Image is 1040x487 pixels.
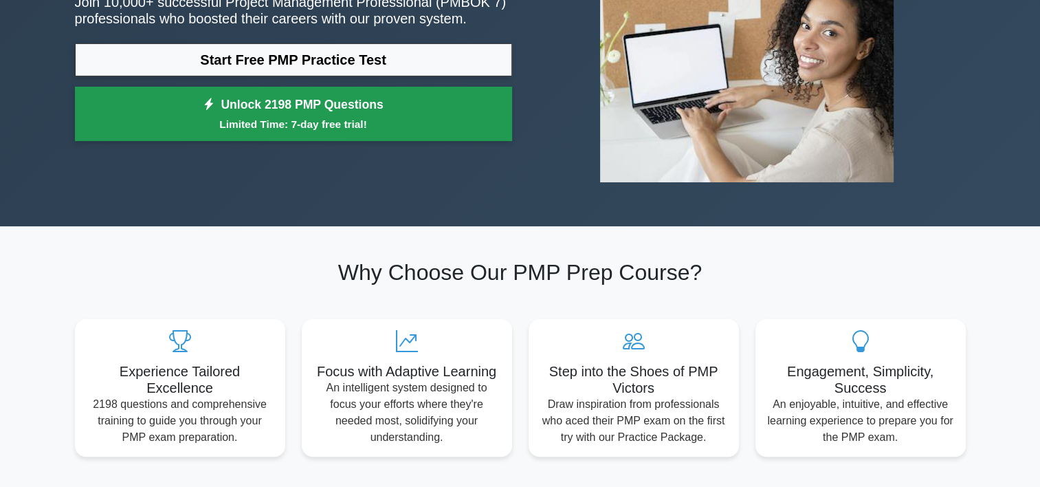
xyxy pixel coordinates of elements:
[540,363,728,396] h5: Step into the Shoes of PMP Victors
[313,380,501,446] p: An intelligent system designed to focus your efforts where they're needed most, solidifying your ...
[540,396,728,446] p: Draw inspiration from professionals who aced their PMP exam on the first try with our Practice Pa...
[92,116,495,132] small: Limited Time: 7-day free trial!
[766,363,955,396] h5: Engagement, Simplicity, Success
[75,259,966,285] h2: Why Choose Our PMP Prep Course?
[313,363,501,380] h5: Focus with Adaptive Learning
[75,87,512,142] a: Unlock 2198 PMP QuestionsLimited Time: 7-day free trial!
[75,43,512,76] a: Start Free PMP Practice Test
[86,396,274,446] p: 2198 questions and comprehensive training to guide you through your PMP exam preparation.
[766,396,955,446] p: An enjoyable, intuitive, and effective learning experience to prepare you for the PMP exam.
[86,363,274,396] h5: Experience Tailored Excellence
